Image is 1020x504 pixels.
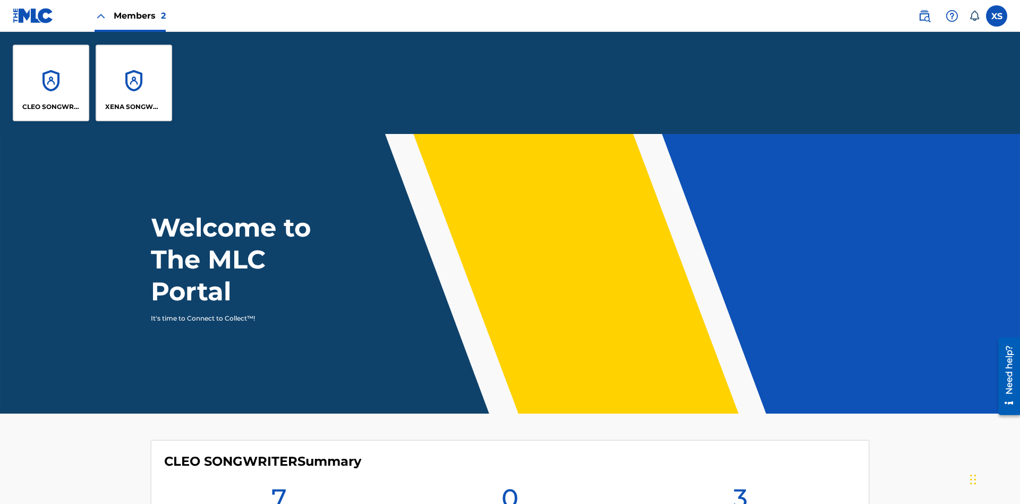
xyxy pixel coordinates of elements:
p: It's time to Connect to Collect™! [151,314,335,323]
a: AccountsCLEO SONGWRITER [13,45,89,121]
div: Notifications [969,11,980,21]
p: CLEO SONGWRITER [22,102,80,112]
img: search [918,10,931,22]
div: Drag [970,464,976,495]
div: Help [941,5,963,27]
img: help [946,10,958,22]
span: 2 [161,11,166,21]
span: Members [114,10,166,22]
h1: Welcome to The MLC Portal [151,212,350,307]
iframe: Resource Center [990,333,1020,421]
h4: CLEO SONGWRITER [164,453,361,469]
iframe: Chat Widget [967,453,1020,504]
p: XENA SONGWRITER [105,102,163,112]
a: Public Search [914,5,935,27]
a: AccountsXENA SONGWRITER [96,45,172,121]
img: MLC Logo [13,8,54,23]
img: Close [95,10,107,22]
div: User Menu [986,5,1007,27]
